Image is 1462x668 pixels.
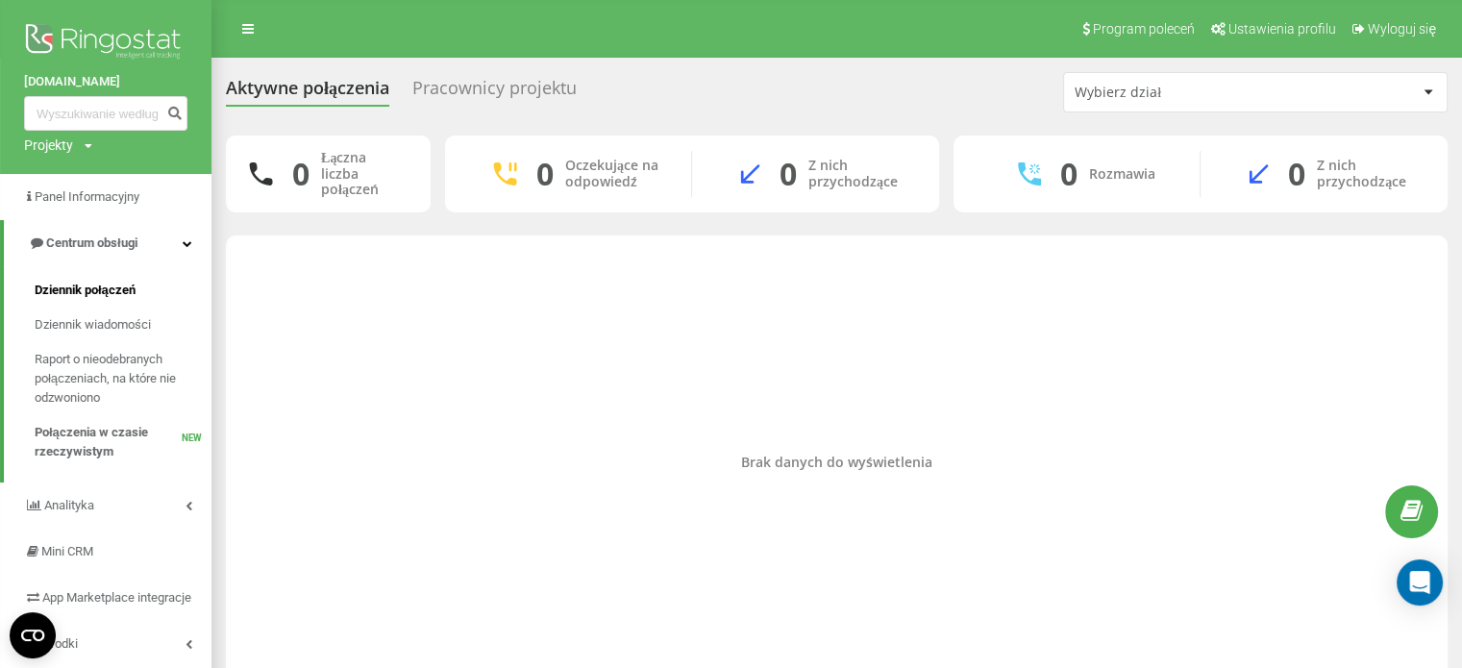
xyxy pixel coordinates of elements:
div: Aktywne połączenia [226,78,389,108]
span: Dziennik wiadomości [35,315,151,334]
div: Łączna liczba połączeń [321,150,408,198]
a: Połączenia w czasie rzeczywistymNEW [35,415,211,469]
a: Dziennik połączeń [35,273,211,308]
a: [DOMAIN_NAME] [24,72,187,91]
div: 0 [536,156,554,192]
span: Mini CRM [41,544,93,558]
a: Raport o nieodebranych połączeniach, na które nie odzwoniono [35,342,211,415]
div: 0 [292,156,310,192]
span: Ustawienia profilu [1228,21,1336,37]
button: Open CMP widget [10,612,56,658]
span: Analityka [44,498,94,512]
div: Z nich przychodzące [1317,158,1419,190]
img: Ringostat logo [24,19,187,67]
span: Dziennik połączeń [35,281,136,300]
input: Wyszukiwanie według numeru [24,96,187,131]
span: Centrum obsługi [46,235,137,250]
span: Program poleceń [1093,21,1195,37]
span: App Marketplace integracje [42,590,191,605]
div: Open Intercom Messenger [1397,559,1443,606]
div: Rozmawia [1089,166,1155,183]
span: Połączenia w czasie rzeczywistym [35,423,182,461]
a: Dziennik wiadomości [35,308,211,342]
div: Projekty [24,136,73,155]
div: Oczekujące na odpowiedź [565,158,662,190]
div: Z nich przychodzące [808,158,910,190]
div: 0 [1288,156,1305,192]
span: Środki [43,636,78,651]
div: Wybierz dział [1075,85,1304,101]
div: Brak danych do wyświetlenia [241,454,1432,470]
div: 0 [1060,156,1078,192]
span: Raport o nieodebranych połączeniach, na które nie odzwoniono [35,350,202,408]
span: Wyloguj się [1368,21,1436,37]
div: Pracownicy projektu [412,78,577,108]
span: Panel Informacyjny [35,189,139,204]
div: 0 [780,156,797,192]
a: Centrum obsługi [4,220,211,266]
